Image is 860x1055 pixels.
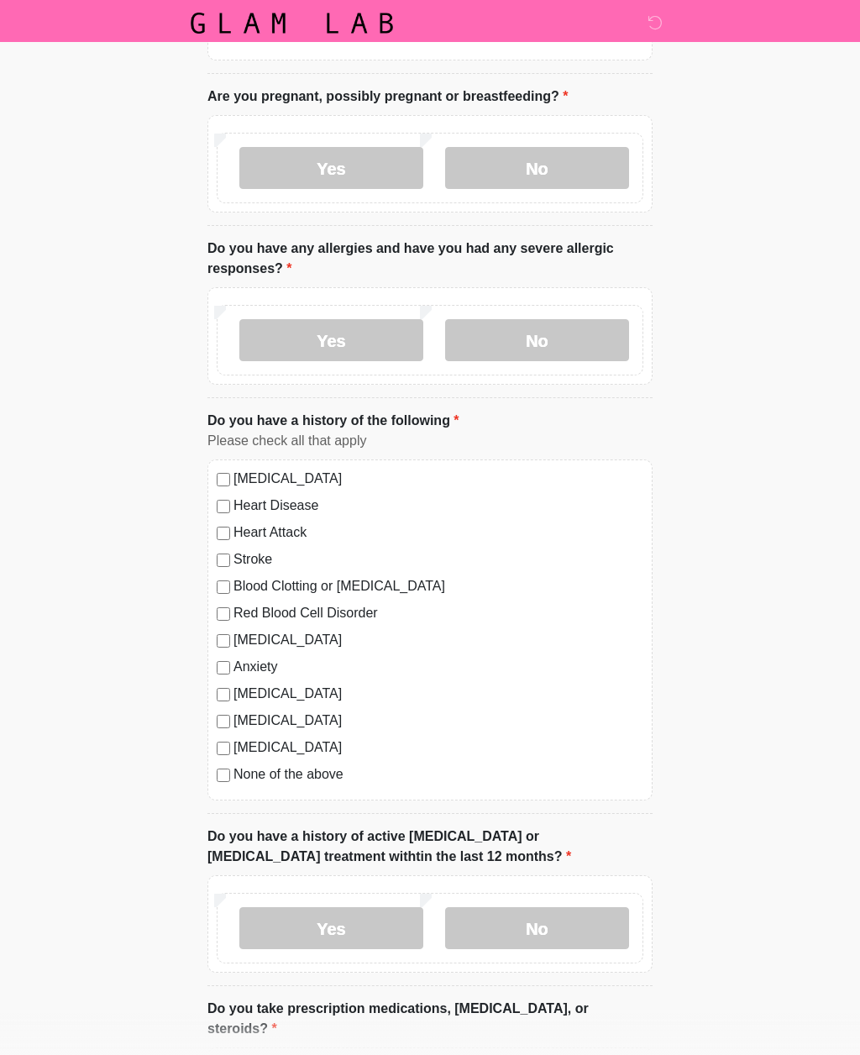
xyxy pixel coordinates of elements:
[445,147,629,189] label: No
[217,580,230,594] input: Blood Clotting or [MEDICAL_DATA]
[207,431,653,451] div: Please check all that apply
[445,907,629,949] label: No
[233,549,643,569] label: Stroke
[233,737,643,758] label: [MEDICAL_DATA]
[239,319,423,361] label: Yes
[207,411,459,431] label: Do you have a history of the following
[233,576,643,596] label: Blood Clotting or [MEDICAL_DATA]
[217,688,230,701] input: [MEDICAL_DATA]
[233,630,643,650] label: [MEDICAL_DATA]
[207,827,653,867] label: Do you have a history of active [MEDICAL_DATA] or [MEDICAL_DATA] treatment withtin the last 12 mo...
[217,715,230,728] input: [MEDICAL_DATA]
[233,496,643,516] label: Heart Disease
[217,742,230,755] input: [MEDICAL_DATA]
[445,319,629,361] label: No
[207,87,568,107] label: Are you pregnant, possibly pregnant or breastfeeding?
[239,147,423,189] label: Yes
[217,527,230,540] input: Heart Attack
[233,469,643,489] label: [MEDICAL_DATA]
[233,603,643,623] label: Red Blood Cell Disorder
[217,634,230,648] input: [MEDICAL_DATA]
[233,657,643,677] label: Anxiety
[217,607,230,621] input: Red Blood Cell Disorder
[233,711,643,731] label: [MEDICAL_DATA]
[217,769,230,782] input: None of the above
[239,907,423,949] label: Yes
[233,684,643,704] label: [MEDICAL_DATA]
[217,500,230,513] input: Heart Disease
[207,239,653,279] label: Do you have any allergies and have you had any severe allergic responses?
[217,473,230,486] input: [MEDICAL_DATA]
[217,661,230,674] input: Anxiety
[191,13,393,34] img: Glam Lab Logo
[207,999,653,1039] label: Do you take prescription medications, [MEDICAL_DATA], or steroids?
[233,522,643,543] label: Heart Attack
[233,764,643,785] label: None of the above
[217,554,230,567] input: Stroke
